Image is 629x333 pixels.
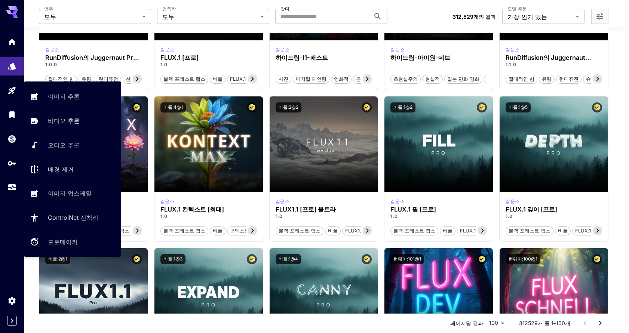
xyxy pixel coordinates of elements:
[334,76,349,82] font: 영화적
[575,228,617,234] font: FLUX.1 깊이 [프로]
[7,110,16,119] div: 도서관
[163,76,205,82] font: 블랙 포레스트 랩스
[48,93,80,100] font: 이미지 추론
[279,256,298,262] font: 비플:1@4
[7,37,16,47] div: 집
[506,47,520,52] font: 검문소
[390,54,450,61] font: 하이드림-아이원-데브
[24,233,121,251] a: 포토메이커
[390,206,487,213] div: FLUX.1 필 [프로]
[280,6,289,12] font: 찾다
[443,228,452,234] font: 비플
[247,254,257,264] button: 인증 모델 – 최고의 성능을 위해 검증되었으며 상업용 라이선스가 포함되어 있습니다.
[559,76,579,82] font: 런디퓨전
[509,76,534,82] font: 절대적인 힘
[132,254,142,264] button: 인증 모델 – 최고의 성능을 위해 검증되었으며 상업용 라이선스가 포함되어 있습니다.
[7,134,16,144] div: 지갑
[7,158,16,168] div: API 키
[586,76,596,82] font: 슈넬
[279,228,320,234] font: 블랙 포레스트 랩스
[485,13,496,20] font: 결과
[506,198,520,204] font: 검문소
[592,102,602,112] button: 인증 모델 – 최고의 성능을 위해 검증되었으며 상업용 라이선스가 포함되어 있습니다.
[276,198,290,204] font: 검문소
[82,76,91,82] font: 유량
[507,6,527,12] font: 모델 주문
[162,13,174,21] font: 모두
[509,228,550,234] font: 블랙 포레스트 랩스
[509,104,528,110] font: 비플:1@5
[24,136,121,154] a: 오디오 추론
[160,54,257,61] div: FLUX.1 [프로]
[507,13,547,21] font: 가장 인기 있는
[276,46,290,53] div: 하이드림 패스트
[45,54,142,61] div: RunDiffusion의 Juggernaut Pro Flux
[519,320,570,326] font: 312529개 중 1–100개
[160,198,175,204] font: 검문소
[276,206,372,213] div: FLUX1.1 [프로] 울트라
[450,320,483,326] font: 페이지당 결과
[163,228,205,234] font: 블랙 포레스트 랩스
[393,256,421,262] font: 런웨어:101@1
[44,13,56,21] font: 모두
[356,76,375,82] font: 공상과학
[163,256,182,262] font: 비플:1@3
[24,184,121,203] a: 이미지 업스케일
[48,166,74,173] font: 배경 제거
[558,228,568,234] font: 비플
[489,320,498,326] font: 100
[160,206,257,213] div: FLUX.1 컨텍스트 [최대]
[126,76,135,82] font: 찬성
[24,87,121,106] a: 이미지 추론
[595,12,604,21] button: 더 많은 필터 열기
[460,228,497,234] font: FLUX.1 필 [프로]
[48,141,80,149] font: 오디오 추론
[48,76,74,82] font: 절대적인 힘
[45,62,57,67] font: 1.0.0
[506,62,516,67] font: 1.1.0
[506,213,513,219] font: 1.0
[506,46,520,53] div: 플럭스.1 D
[447,76,479,82] font: 일본 만화 영화
[276,198,290,205] div: 플럭스울트라
[247,102,257,112] button: 인증 모델 – 최고의 성능을 위해 검증되었으며 상업용 라이선스가 포함되어 있습니다.
[593,316,608,331] button: 다음 페이지로 이동
[160,46,175,53] div: 플럭스프로
[506,54,602,61] div: RunDiffusion의 Juggernaut Lightning Flux
[390,46,405,53] div: 하이드림 개발
[132,102,142,112] button: 인증 모델 – 최고의 성능을 위해 검증되었으며 상업용 라이선스가 포함되어 있습니다.
[160,54,199,61] font: FLUX.1 [프로]
[477,254,487,264] button: 인증 모델 – 최고의 성능을 위해 검증되었으며 상업용 라이선스가 포함되어 있습니다.
[393,228,435,234] font: 블랙 포레스트 랩스
[48,214,98,221] font: ControlNet 전처리
[160,213,168,219] font: 1.0
[48,189,92,197] font: 이미지 업스케일
[390,198,405,205] div: 플럭스프로
[328,228,338,234] font: 비플
[506,54,591,68] font: RunDiffusion의 Juggernaut Lightning Flux
[160,47,175,52] font: 검문소
[452,13,484,20] font: 312,529개의
[390,54,487,61] div: 하이드림-아이원-데브
[393,76,418,82] font: 초현실주의
[345,228,394,234] font: FLUX1.1 [프로] 울트라
[7,183,16,192] div: 용법
[296,76,326,82] font: 디지털 페인팅
[160,62,168,67] font: 1.0
[48,256,67,262] font: 비플:2@1
[230,228,249,234] font: 콘텍스트
[592,254,602,264] button: 인증 모델 – 최고의 성능을 위해 검증되었으며 상업용 라이선스가 포함되어 있습니다.
[279,76,288,82] font: 사진
[279,104,298,110] font: 비플:2@2
[160,198,175,205] div: FLUX.1 컨텍스트 [최대]
[7,296,16,305] div: 설정
[24,112,121,130] a: 비디오 추론
[24,209,121,227] a: ControlNet 전처리
[276,54,328,61] font: 하이드림-I1-패스트
[99,76,118,82] font: 런디퓨전
[44,6,53,12] font: 범주
[230,76,261,82] font: FLUX.1 [프로]
[7,316,17,326] button: Expand sidebar
[390,213,398,219] font: 1.0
